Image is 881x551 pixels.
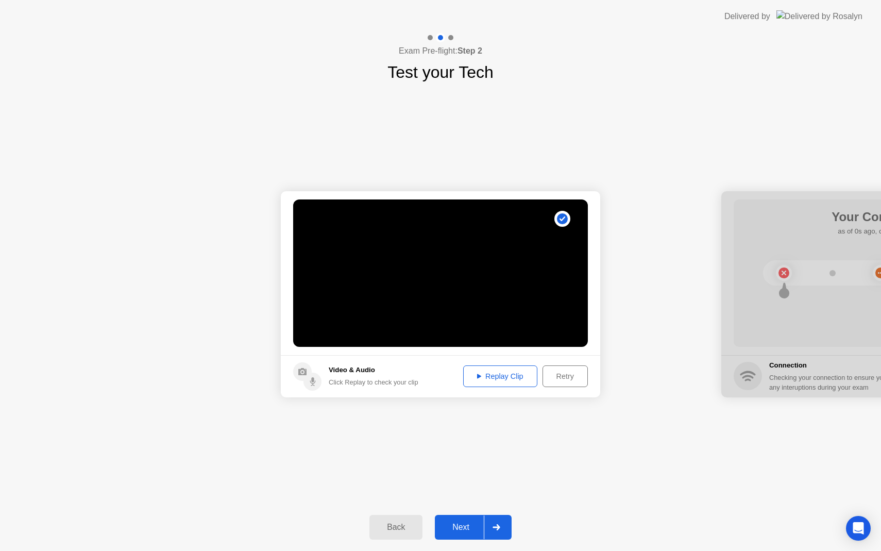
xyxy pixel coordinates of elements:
img: Delivered by Rosalyn [776,10,862,22]
button: Next [435,515,512,540]
div: Next [438,523,484,532]
div: Retry [546,372,584,380]
h1: Test your Tech [387,60,494,85]
button: Retry [543,365,588,387]
b: Step 2 [458,46,482,55]
div: Open Intercom Messenger [846,516,871,541]
button: Back [369,515,422,540]
div: Replay Clip [467,372,534,380]
h4: Exam Pre-flight: [399,45,482,57]
div: Back [372,523,419,532]
button: Replay Clip [463,365,537,387]
div: Delivered by [724,10,770,23]
h5: Video & Audio [329,365,418,375]
div: Click Replay to check your clip [329,377,418,387]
